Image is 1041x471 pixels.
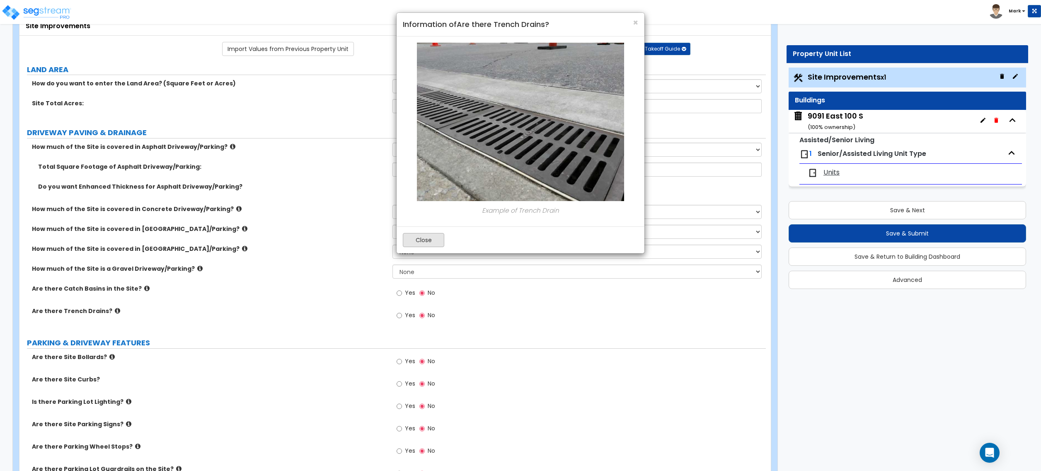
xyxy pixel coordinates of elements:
img: 175.JPG [417,43,624,201]
i: Example of Trench Drain [482,206,559,215]
button: Close [403,233,444,247]
button: Close [633,18,638,27]
h4: Information of Are there Trench Drains? [403,19,638,30]
div: Open Intercom Messenger [980,443,1000,463]
span: × [633,17,638,29]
